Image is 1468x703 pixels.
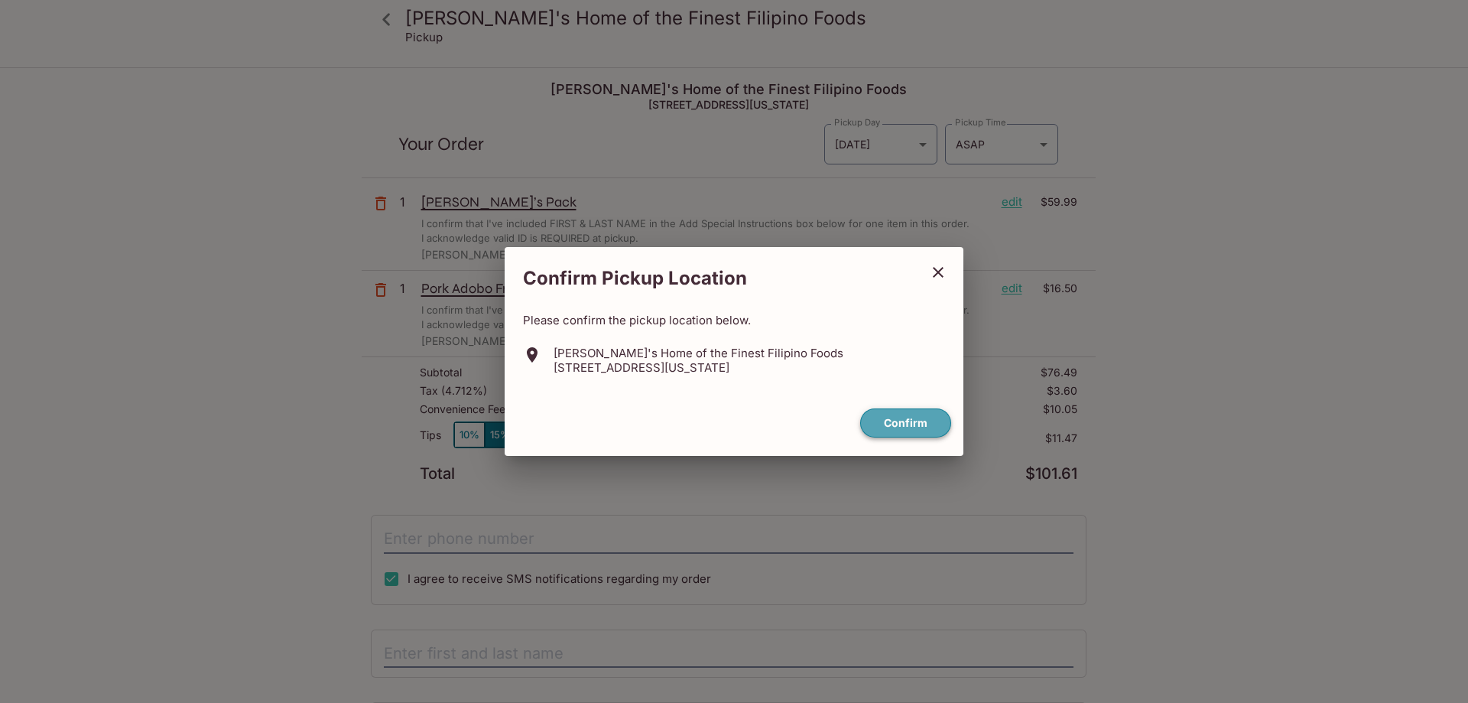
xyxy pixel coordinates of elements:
p: [PERSON_NAME]'s Home of the Finest Filipino Foods [554,346,843,360]
button: close [919,253,957,291]
p: Please confirm the pickup location below. [523,313,945,327]
button: confirm [860,408,951,438]
h2: Confirm Pickup Location [505,259,919,298]
p: [STREET_ADDRESS][US_STATE] [554,360,843,375]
